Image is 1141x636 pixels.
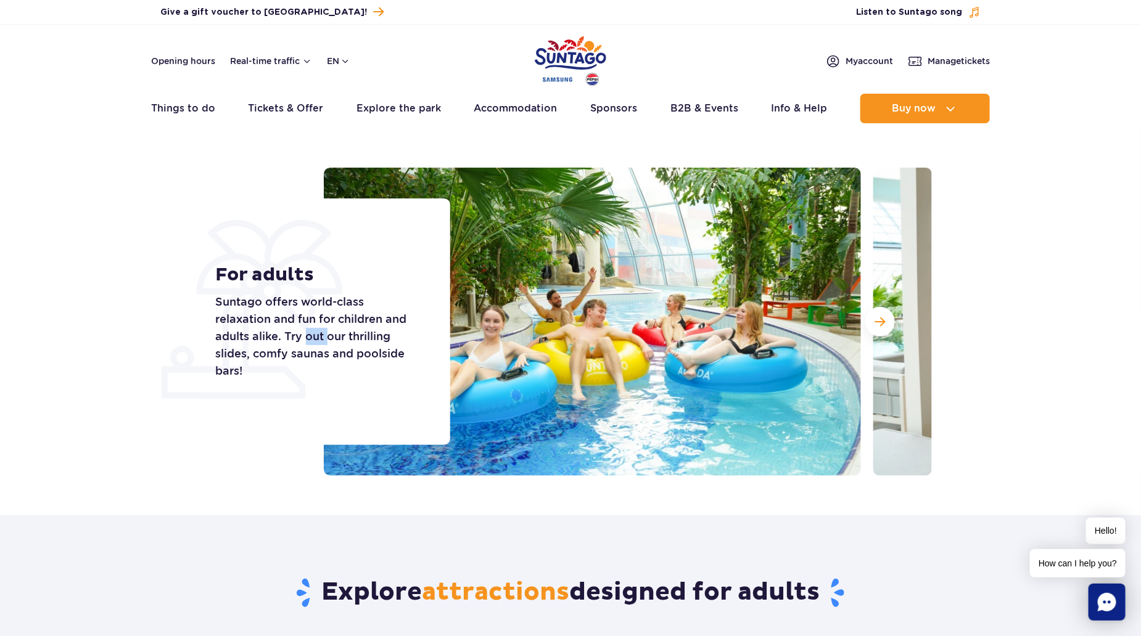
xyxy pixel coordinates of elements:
[826,54,893,68] a: Myaccount
[1089,584,1126,621] div: Chat
[151,94,215,123] a: Things to do
[230,56,312,66] button: Real-time traffic
[1030,549,1126,577] span: How can I help you?
[892,103,936,114] span: Buy now
[210,577,932,609] h2: Explore designed for adults
[324,168,861,476] img: Group of friends relaxing on inflatable tubes in the lazy river, surrounded by tropical plants
[856,6,981,18] button: Listen to Suntago song
[327,55,350,67] button: en
[535,31,606,88] a: Park of Poland
[771,94,827,123] a: Info & Help
[216,293,422,380] p: Suntago offers world-class relaxation and fun for children and adults alike. Try out our thrillin...
[356,94,441,123] a: Explore the park
[846,55,893,67] span: My account
[160,6,367,18] span: Give a gift voucher to [GEOGRAPHIC_DATA]!
[474,94,558,123] a: Accommodation
[216,264,422,286] h1: For adults
[860,94,990,123] button: Buy now
[590,94,637,123] a: Sponsors
[856,6,962,18] span: Listen to Suntago song
[865,307,895,336] button: Next slide
[249,94,324,123] a: Tickets & Offer
[670,94,738,123] a: B2B & Events
[422,577,569,608] span: attractions
[151,55,215,67] a: Opening hours
[160,4,384,20] a: Give a gift voucher to [GEOGRAPHIC_DATA]!
[908,54,990,68] a: Managetickets
[1086,518,1126,544] span: Hello!
[928,55,990,67] span: Manage tickets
